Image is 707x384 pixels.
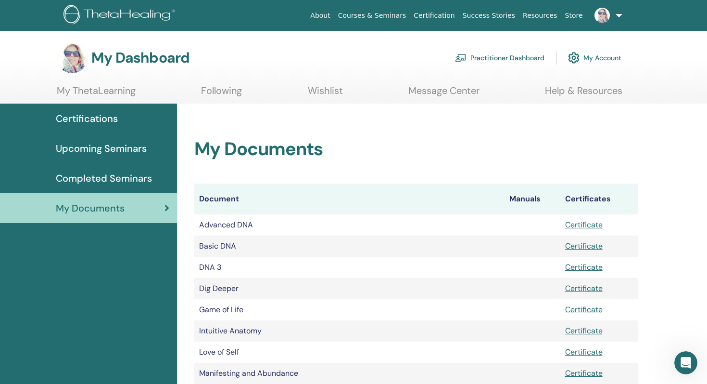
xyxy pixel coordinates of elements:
a: Certificate [565,283,603,293]
a: My Account [568,47,621,68]
a: Certificate [565,220,603,230]
iframe: Intercom live chat [674,351,697,374]
h2: My Documents [194,138,638,160]
a: Certificate [565,326,603,336]
td: Manifesting and Abundance [194,363,505,384]
td: Dig Deeper [194,278,505,299]
a: Following [201,85,242,104]
span: My Documents [56,201,125,215]
a: Certificate [565,262,603,272]
a: About [306,7,334,25]
span: Upcoming Seminars [56,141,147,156]
a: My ThetaLearning [57,85,136,104]
a: Store [561,7,587,25]
td: Love of Self [194,342,505,363]
th: Certificates [560,184,638,214]
td: Basic DNA [194,236,505,257]
a: Certificate [565,305,603,315]
img: default.jpg [57,42,88,73]
th: Manuals [505,184,560,214]
a: Practitioner Dashboard [455,47,544,68]
td: Intuitive Anatomy [194,320,505,342]
td: DNA 3 [194,257,505,278]
a: Success Stories [459,7,519,25]
img: chalkboard-teacher.svg [455,53,467,62]
a: Courses & Seminars [334,7,410,25]
a: Help & Resources [545,85,622,104]
td: Game of Life [194,299,505,320]
img: default.jpg [594,8,610,23]
img: logo.png [63,5,178,26]
span: Completed Seminars [56,171,152,185]
a: Resources [519,7,561,25]
h3: My Dashboard [91,49,189,66]
a: Certification [410,7,458,25]
a: Wishlist [308,85,343,104]
a: Certificate [565,347,603,357]
a: Certificate [565,368,603,378]
span: Certifications [56,111,118,126]
td: Advanced DNA [194,214,505,236]
th: Document [194,184,505,214]
img: cog.svg [568,50,580,66]
a: Message Center [408,85,480,104]
a: Certificate [565,241,603,251]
